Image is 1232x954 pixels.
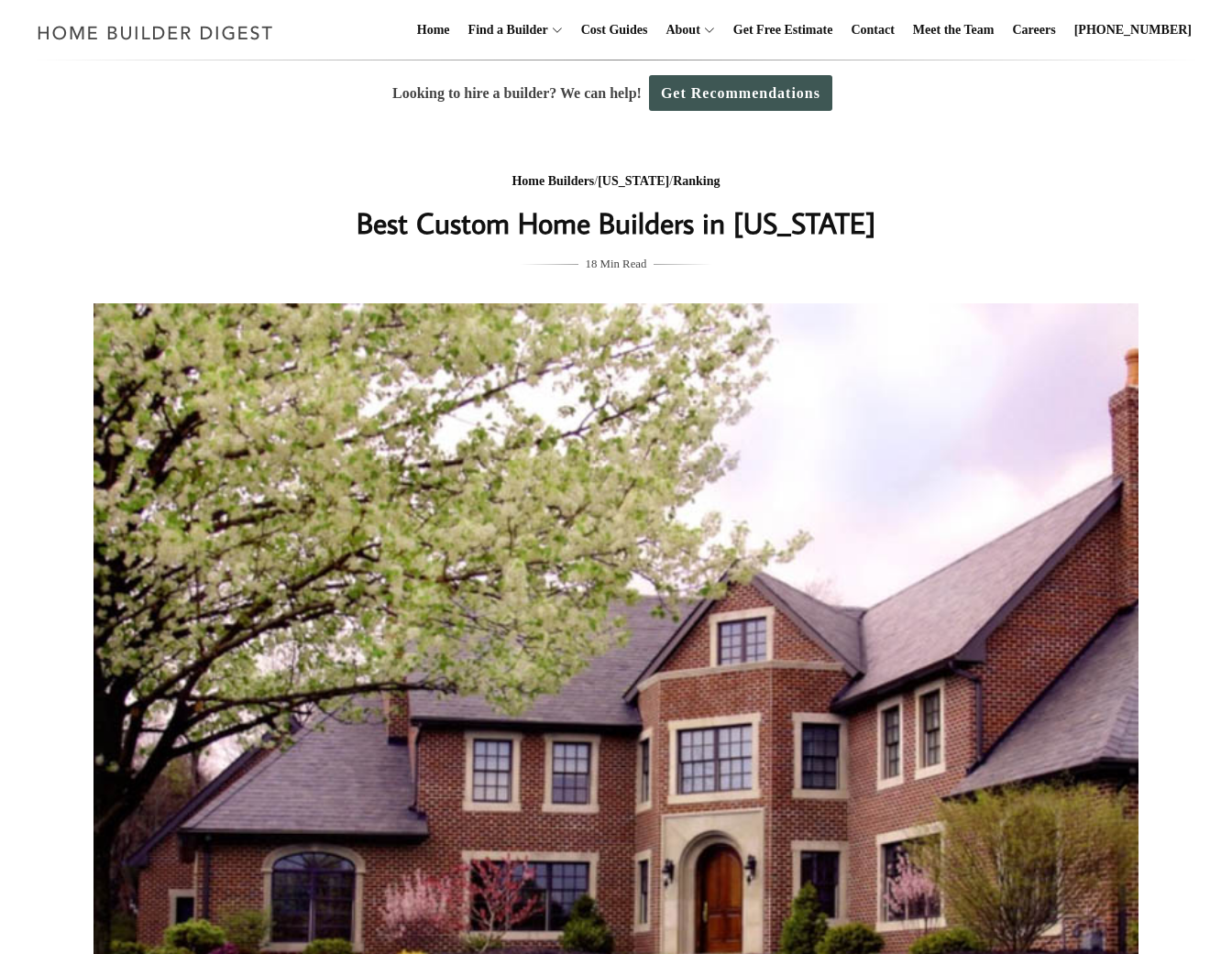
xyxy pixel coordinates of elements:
[843,1,901,60] a: Contact
[250,201,982,245] h1: Best Custom Home Builders in [US_STATE]
[1067,1,1199,60] a: [PHONE_NUMBER]
[726,1,841,60] a: Get Free Estimate
[598,174,669,188] a: [US_STATE]
[29,15,281,50] img: Home Builder Digest
[906,1,1002,60] a: Meet the Team
[410,1,457,60] a: Home
[1006,1,1063,60] a: Careers
[250,170,982,193] div: / /
[511,174,594,188] a: Home Builders
[574,1,655,60] a: Cost Guides
[586,254,647,274] span: 18 Min Read
[673,174,720,188] a: Ranking
[649,75,832,111] a: Get Recommendations
[461,1,548,60] a: Find a Builder
[658,1,699,60] a: About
